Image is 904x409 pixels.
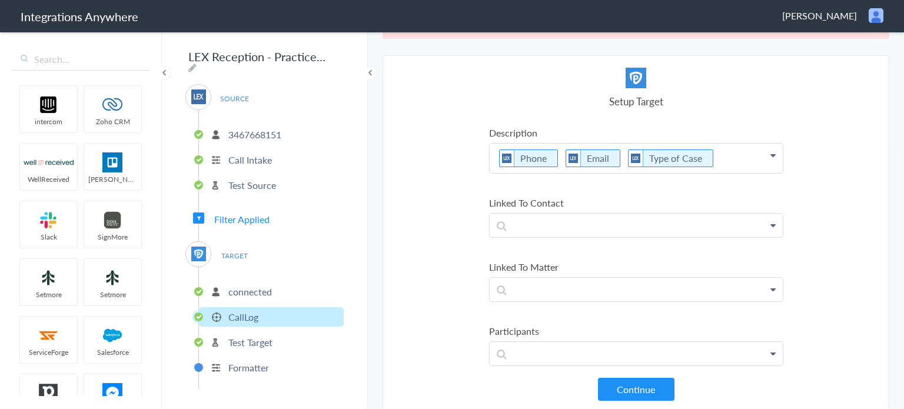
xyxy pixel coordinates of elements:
[489,324,783,338] label: Participants
[24,152,74,172] img: wr-logo.svg
[20,232,77,242] span: Slack
[20,174,77,184] span: WellReceived
[566,150,581,167] img: lex-app-logo.svg
[626,68,646,88] img: panther.jpg
[649,151,702,165] a: Type of Case
[500,150,514,167] img: lex-app-logo.svg
[84,347,141,357] span: Salesforce
[191,89,206,104] img: lex-app-logo.svg
[629,150,643,167] img: lex-app-logo.svg
[191,247,206,261] img: panther.jpg
[598,378,674,401] button: Continue
[214,212,270,226] span: Filter Applied
[228,153,272,167] p: Call Intake
[20,290,77,300] span: Setmore
[228,285,272,298] p: connected
[489,94,783,108] h4: Setup Target
[489,126,783,139] label: Description
[228,335,272,349] p: Test Target
[869,8,883,23] img: user.png
[24,325,74,345] img: serviceforge-icon.png
[212,91,257,107] span: SOURCE
[88,210,138,230] img: signmore-logo.png
[228,310,258,324] p: CallLog
[20,117,77,127] span: intercom
[520,151,547,165] a: Phone
[88,383,138,403] img: FBM.png
[24,268,74,288] img: setmoreNew.jpg
[84,290,141,300] span: Setmore
[88,95,138,115] img: zoho-logo.svg
[587,151,609,165] a: Email
[88,152,138,172] img: trello.png
[212,248,257,264] span: TARGET
[84,232,141,242] span: SignMore
[228,178,276,192] p: Test Source
[20,347,77,357] span: ServiceForge
[228,128,281,141] p: 3467668151
[84,117,141,127] span: Zoho CRM
[12,48,150,71] input: Search...
[21,8,138,25] h1: Integrations Anywhere
[24,383,74,403] img: pipedrive.png
[782,9,857,22] span: [PERSON_NAME]
[489,260,783,274] label: Linked To Matter
[88,268,138,288] img: setmoreNew.jpg
[489,196,783,210] label: Linked To Contact
[88,325,138,345] img: salesforce-logo.svg
[228,361,269,374] p: Formatter
[24,210,74,230] img: slack-logo.svg
[24,95,74,115] img: intercom-logo.svg
[84,174,141,184] span: [PERSON_NAME]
